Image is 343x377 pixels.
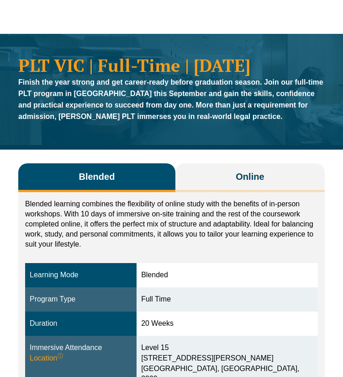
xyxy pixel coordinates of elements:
strong: Finish the year strong and get career-ready before graduation season. Join our full-time PLT prog... [18,78,323,120]
div: Blended [141,270,313,280]
div: 20 Weeks [141,318,313,329]
span: Blended [79,170,115,183]
div: Immersive Attendance [30,343,132,368]
div: Full Time [141,294,313,305]
sup: ⓘ [58,353,63,359]
div: Learning Mode [30,270,132,280]
h1: PLT VIC | Full-Time | [DATE] [18,57,325,74]
div: Program Type [30,294,132,305]
span: Online [236,170,264,183]
div: Duration [30,318,132,329]
p: Blended learning combines the flexibility of online study with the benefits of in-person workshop... [25,199,318,249]
span: Location [30,353,63,364]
